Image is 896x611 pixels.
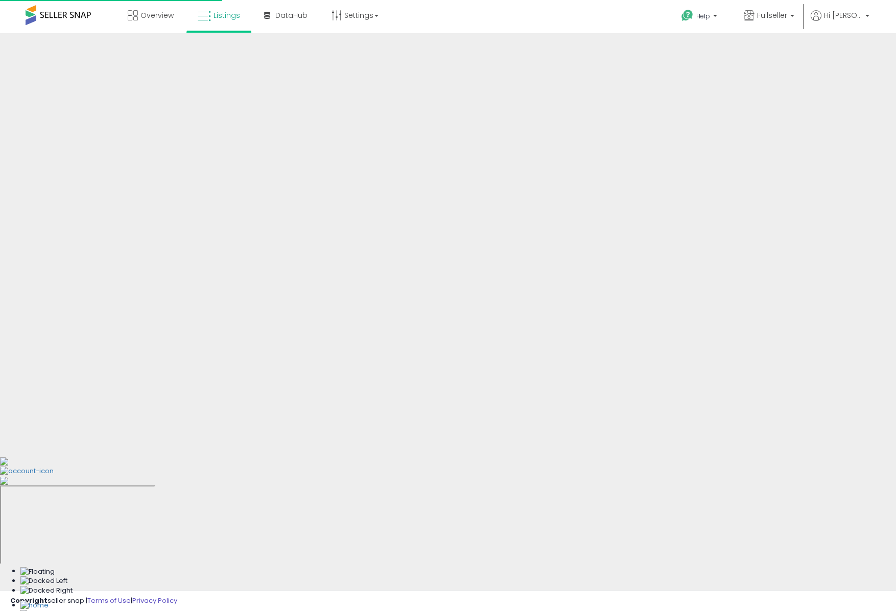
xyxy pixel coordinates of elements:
img: Docked Right [20,586,73,596]
span: Fullseller [757,10,787,20]
a: Help [673,2,727,33]
span: Hi [PERSON_NAME] [824,10,862,20]
span: Listings [214,10,240,20]
img: Home [20,601,49,610]
span: Help [696,12,710,20]
a: Hi [PERSON_NAME] [811,10,869,33]
span: Overview [140,10,174,20]
i: Get Help [681,9,694,22]
span: DataHub [275,10,308,20]
img: Docked Left [20,576,67,586]
img: Floating [20,567,55,577]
